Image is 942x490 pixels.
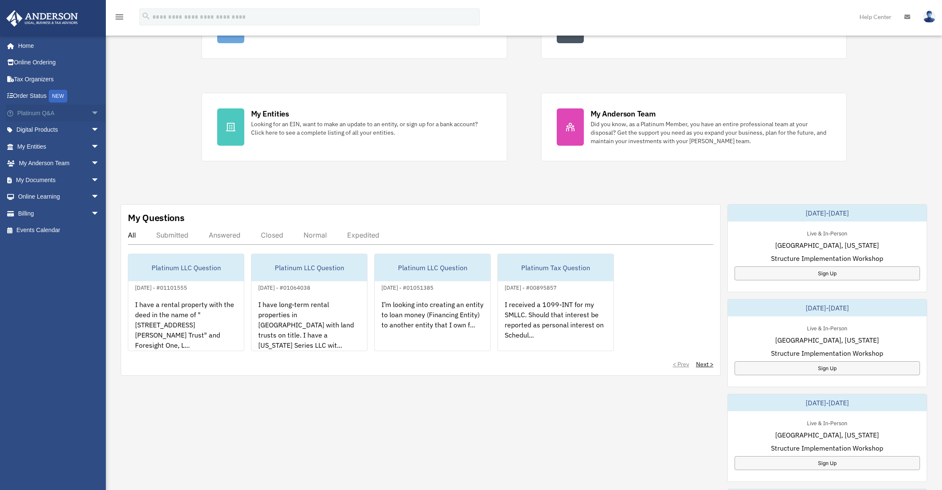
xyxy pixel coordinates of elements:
[347,231,379,239] div: Expedited
[251,120,492,137] div: Looking for an EIN, want to make an update to an entity, or sign up for a bank account? Click her...
[375,282,440,291] div: [DATE] - #01051385
[128,254,244,281] div: Platinum LLC Question
[6,105,112,122] a: Platinum Q&Aarrow_drop_down
[156,231,188,239] div: Submitted
[735,266,920,280] a: Sign Up
[728,299,927,316] div: [DATE]-[DATE]
[375,293,490,359] div: I’m looking into creating an entity to loan money (Financing Entity) to another entity that I own...
[6,172,112,188] a: My Documentsarrow_drop_down
[923,11,936,23] img: User Pic
[6,138,112,155] a: My Entitiesarrow_drop_down
[49,90,67,102] div: NEW
[771,253,883,263] span: Structure Implementation Workshop
[498,293,613,359] div: I received a 1099-INT for my SMLLC. Should that interest be reported as personal interest on Sche...
[128,254,244,351] a: Platinum LLC Question[DATE] - #01101555I have a rental property with the deed in the name of "[ST...
[128,231,136,239] div: All
[202,93,507,161] a: My Entities Looking for an EIN, want to make an update to an entity, or sign up for a bank accoun...
[771,443,883,453] span: Structure Implementation Workshop
[6,188,112,205] a: Online Learningarrow_drop_down
[375,254,490,281] div: Platinum LLC Question
[735,361,920,375] a: Sign Up
[6,54,112,71] a: Online Ordering
[114,12,124,22] i: menu
[6,155,112,172] a: My Anderson Teamarrow_drop_down
[6,122,112,138] a: Digital Productsarrow_drop_down
[304,231,327,239] div: Normal
[261,231,283,239] div: Closed
[6,37,108,54] a: Home
[775,430,879,440] span: [GEOGRAPHIC_DATA], [US_STATE]
[91,172,108,189] span: arrow_drop_down
[728,394,927,411] div: [DATE]-[DATE]
[251,108,289,119] div: My Entities
[800,228,854,237] div: Live & In-Person
[775,240,879,250] span: [GEOGRAPHIC_DATA], [US_STATE]
[374,254,491,351] a: Platinum LLC Question[DATE] - #01051385I’m looking into creating an entity to loan money (Financi...
[6,205,112,222] a: Billingarrow_drop_down
[6,71,112,88] a: Tax Organizers
[800,323,854,332] div: Live & In-Person
[728,205,927,221] div: [DATE]-[DATE]
[498,254,613,281] div: Platinum Tax Question
[800,418,854,427] div: Live & In-Person
[128,282,194,291] div: [DATE] - #01101555
[591,120,831,145] div: Did you know, as a Platinum Member, you have an entire professional team at your disposal? Get th...
[4,10,80,27] img: Anderson Advisors Platinum Portal
[775,335,879,345] span: [GEOGRAPHIC_DATA], [US_STATE]
[209,231,240,239] div: Answered
[251,254,367,351] a: Platinum LLC Question[DATE] - #01064038I have long-term rental properties in [GEOGRAPHIC_DATA] wi...
[6,222,112,239] a: Events Calendar
[251,293,367,359] div: I have long-term rental properties in [GEOGRAPHIC_DATA] with land trusts on title. I have a [US_S...
[91,205,108,222] span: arrow_drop_down
[128,293,244,359] div: I have a rental property with the deed in the name of "[STREET_ADDRESS][PERSON_NAME] Trust" and F...
[114,15,124,22] a: menu
[735,456,920,470] a: Sign Up
[91,138,108,155] span: arrow_drop_down
[696,360,713,368] a: Next >
[771,348,883,358] span: Structure Implementation Workshop
[128,211,185,224] div: My Questions
[91,188,108,206] span: arrow_drop_down
[251,254,367,281] div: Platinum LLC Question
[497,254,614,351] a: Platinum Tax Question[DATE] - #00895857I received a 1099-INT for my SMLLC. Should that interest b...
[91,155,108,172] span: arrow_drop_down
[141,11,151,21] i: search
[541,93,847,161] a: My Anderson Team Did you know, as a Platinum Member, you have an entire professional team at your...
[91,105,108,122] span: arrow_drop_down
[498,282,564,291] div: [DATE] - #00895857
[91,122,108,139] span: arrow_drop_down
[591,108,656,119] div: My Anderson Team
[6,88,112,105] a: Order StatusNEW
[251,282,317,291] div: [DATE] - #01064038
